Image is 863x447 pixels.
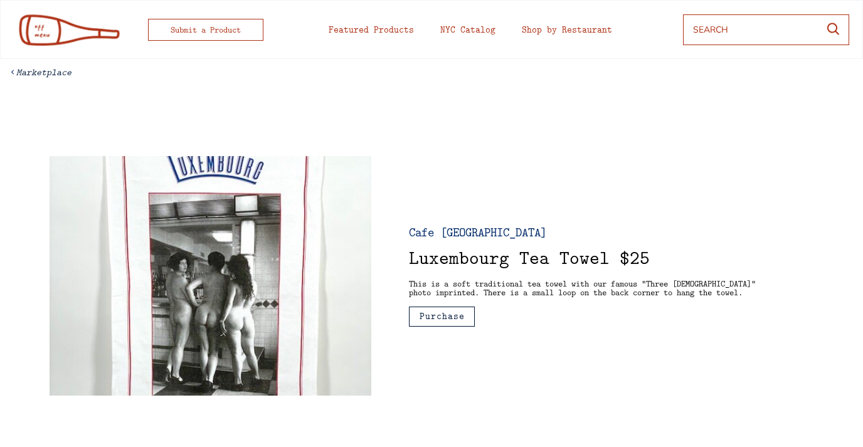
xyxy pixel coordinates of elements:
div: NYC Catalog [440,25,495,34]
div: Luxembourg Tea Towel [409,248,610,267]
div: Featured Products [329,25,414,34]
div: Shop by Restaurant [522,25,612,34]
div: $25 [620,248,650,267]
div: Cafe [GEOGRAPHIC_DATA] [409,226,556,238]
input: SEARCH [693,18,815,41]
button: Purchase [409,307,475,327]
em: Marketplace [16,66,71,78]
button: Submit a Product [148,19,263,41]
div: This is a soft traditional tea towel with our famous "Three [DEMOGRAPHIC_DATA]" photo imprinted. ... [409,279,776,297]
